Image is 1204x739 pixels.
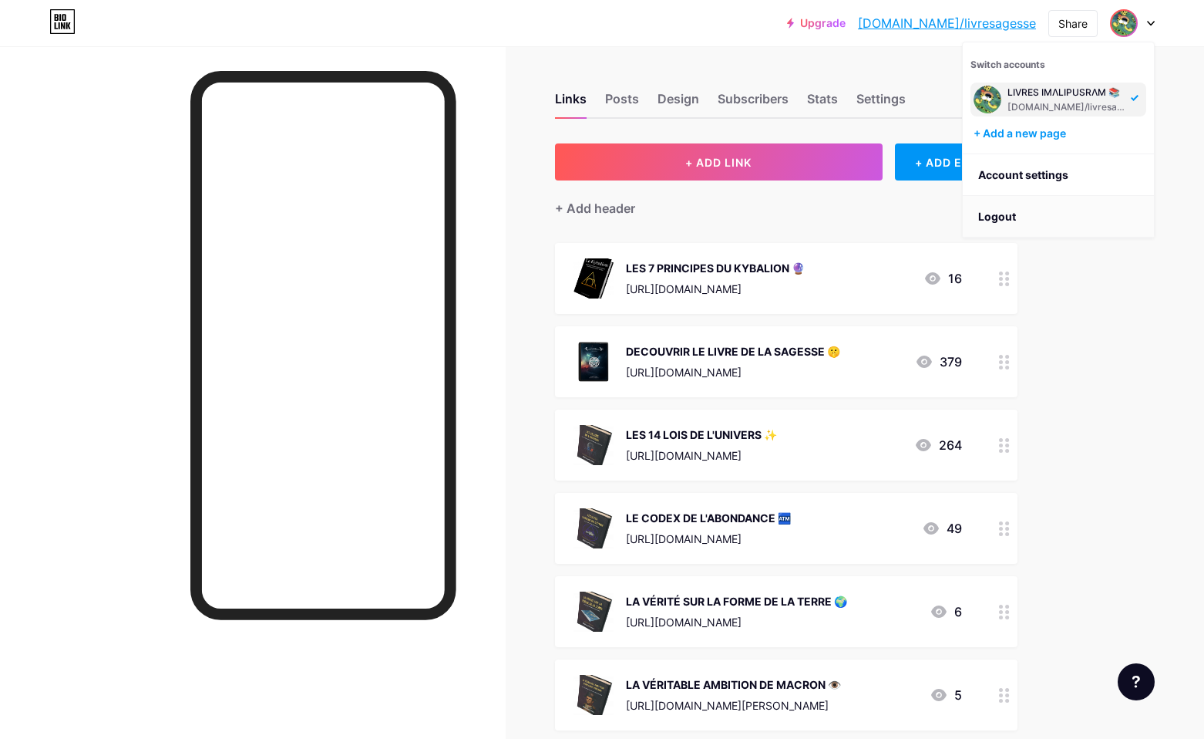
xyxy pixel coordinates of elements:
div: 6 [930,602,962,621]
img: LES 7 PRINCIPES DU KYBALION 🔮 [573,258,614,299]
div: Design [657,89,699,117]
img: LA VÉRITABLE AMBITION DE MACRON 👁️ [573,675,614,715]
div: [URL][DOMAIN_NAME] [626,531,791,547]
a: Upgrade [787,17,846,29]
div: LIVRES IMΛLIPUSRΛM 📚 [1007,86,1126,99]
div: 16 [923,269,962,288]
div: [URL][DOMAIN_NAME] [626,447,777,464]
div: + Add header [555,199,635,218]
div: [DOMAIN_NAME]/livresagesse [1007,101,1126,113]
img: livresagesse [974,86,1001,113]
div: 264 [914,436,962,454]
div: LES 7 PRINCIPES DU KYBALION 🔮 [626,260,805,276]
div: Stats [807,89,838,117]
div: [URL][DOMAIN_NAME] [626,364,840,380]
div: LES 14 LOIS DE L'UNIVERS ✨ [626,427,777,443]
div: 49 [922,519,962,538]
img: DECOUVRIR LE LIVRE DE LA SAGESSE 🤫 [573,342,614,382]
div: Subscribers [718,89,789,117]
div: Links [555,89,587,117]
div: LA VÉRITABLE AMBITION DE MACRON 👁️ [626,677,841,693]
img: LE CODEX DE L'ABONDANCE 🏧 [573,508,614,548]
div: + Add a new page [974,126,1146,141]
div: Share [1058,15,1088,32]
div: [URL][DOMAIN_NAME][PERSON_NAME] [626,697,841,714]
div: + ADD EMBED [895,143,1017,181]
div: Posts [605,89,639,117]
img: livresagesse [1112,11,1136,35]
div: [URL][DOMAIN_NAME] [626,281,805,297]
div: Settings [856,89,906,117]
img: LES 14 LOIS DE L'UNIVERS ✨ [573,425,614,465]
div: [URL][DOMAIN_NAME] [626,614,847,630]
div: 5 [930,686,962,704]
div: LA VÉRITÉ SUR LA FORME DE LA TERRE 🌍 [626,593,847,609]
img: LA VÉRITÉ SUR LA FORME DE LA TERRE 🌍 [573,592,614,632]
div: LE CODEX DE L'ABONDANCE 🏧 [626,510,791,526]
a: Account settings [963,154,1154,196]
button: + ADD LINK [555,143,883,181]
div: DECOUVRIR LE LIVRE DE LA SAGESSE 🤫 [626,343,840,359]
div: 379 [915,353,962,371]
a: [DOMAIN_NAME]/livresagesse [858,14,1036,32]
span: Switch accounts [970,59,1045,70]
li: Logout [963,196,1154,238]
span: + ADD LINK [685,156,752,169]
